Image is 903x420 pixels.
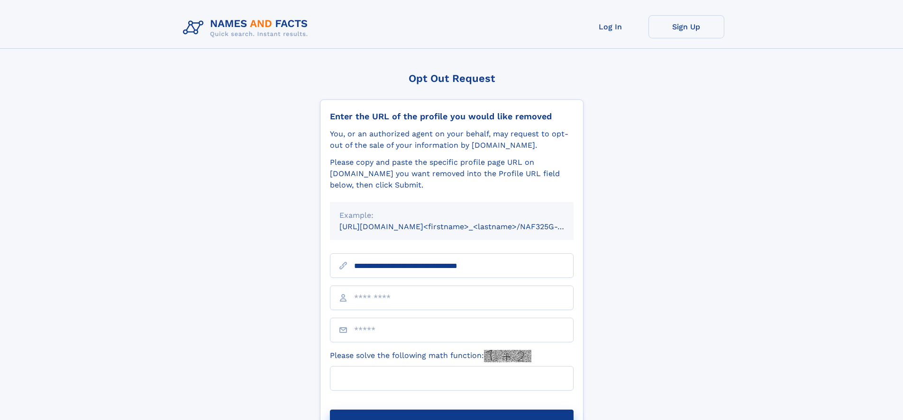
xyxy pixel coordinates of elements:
div: Opt Out Request [320,72,584,84]
img: Logo Names and Facts [179,15,316,41]
a: Log In [573,15,648,38]
div: Enter the URL of the profile you would like removed [330,111,574,122]
a: Sign Up [648,15,724,38]
div: Please copy and paste the specific profile page URL on [DOMAIN_NAME] you want removed into the Pr... [330,157,574,191]
label: Please solve the following math function: [330,350,531,362]
div: Example: [339,210,564,221]
small: [URL][DOMAIN_NAME]<firstname>_<lastname>/NAF325G-xxxxxxxx [339,222,592,231]
div: You, or an authorized agent on your behalf, may request to opt-out of the sale of your informatio... [330,128,574,151]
